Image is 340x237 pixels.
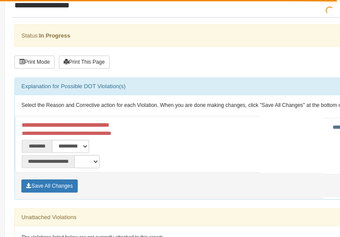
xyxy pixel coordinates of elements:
[21,179,78,192] button: Save
[59,55,110,69] button: Print This Page
[39,32,70,39] strong: In Progress
[14,55,55,69] button: Print Mode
